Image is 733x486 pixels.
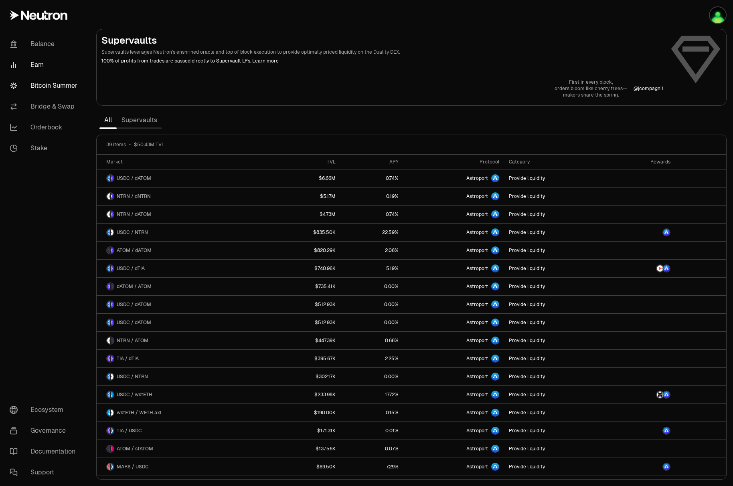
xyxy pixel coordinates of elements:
img: USDC Logo [107,373,110,380]
img: wstETH Logo [107,409,110,416]
img: Jay Keplr [710,7,726,23]
span: Astroport [466,355,488,362]
a: Astroport [403,314,504,331]
a: Provide liquidity [504,314,608,331]
a: Astroport [403,458,504,476]
a: $835.50K [268,224,341,241]
span: $50.43M TVL [134,141,164,148]
a: 0.00% [340,296,403,313]
span: Astroport [466,428,488,434]
a: Provide liquidity [504,332,608,349]
a: Astroport [403,422,504,440]
span: Astroport [466,301,488,308]
img: ASTRO Logo [663,391,670,398]
a: Astroport [403,296,504,313]
a: Provide liquidity [504,458,608,476]
span: NTRN / dATOM [117,211,151,218]
img: NTRN Logo [111,373,113,380]
a: Learn more [252,58,279,64]
a: USDC LogodATOM LogoUSDC / dATOM [97,296,268,313]
span: USDC / NTRN [117,373,148,380]
a: 0.15% [340,404,403,421]
img: TIA Logo [107,428,110,434]
div: Protocol [408,159,500,165]
a: Astroport [403,224,504,241]
img: dATOM Logo [107,283,110,290]
a: USDC LogodATOM LogoUSDC / dATOM [97,314,268,331]
img: TIA Logo [107,355,110,362]
a: $190.00K [268,404,341,421]
img: dATOM Logo [111,175,113,181]
a: Astroport [403,332,504,349]
span: Astroport [466,319,488,326]
a: 22.59% [340,224,403,241]
img: NTRN Logo [657,265,663,272]
a: $735.41K [268,278,341,295]
img: ATOM Logo [107,247,110,254]
a: Astroport [403,169,504,187]
a: USDC LogoNTRN LogoUSDC / NTRN [97,224,268,241]
img: dATOM Logo [111,301,113,308]
a: Provide liquidity [504,260,608,277]
span: NTRN / ATOM [117,337,148,344]
span: NTRN / dNTRN [117,193,151,200]
span: USDC / dATOM [117,175,151,181]
a: Earn [3,54,87,75]
a: 0.00% [340,368,403,385]
span: Astroport [466,337,488,344]
img: USDC Logo [107,301,110,308]
a: $740.96K [268,260,341,277]
img: dATOM Logo [111,211,113,218]
img: USDC Logo [107,265,110,272]
p: 100% of profits from trades are passed directly to Supervault LPs. [101,57,664,65]
a: $302.17K [268,368,341,385]
a: First in every block,orders bloom like cherry trees—makers share the spring. [555,79,627,98]
a: wstETH LogoWETH.axl LogowstETH / WETH.axl [97,404,268,421]
img: AXL Logo [657,391,663,398]
a: $89.50K [268,458,341,476]
span: USDC / dATOM [117,319,151,326]
a: $233.98K [268,386,341,403]
a: $820.29K [268,242,341,259]
a: Provide liquidity [504,422,608,440]
img: stATOM Logo [111,446,113,452]
img: dTIA Logo [111,355,113,362]
img: NTRN Logo [107,337,110,344]
a: Provide liquidity [504,224,608,241]
a: Provide liquidity [504,169,608,187]
a: 0.07% [340,440,403,458]
img: MARS Logo [107,464,110,470]
span: Astroport [466,229,488,236]
a: Astroport [403,404,504,421]
p: First in every block, [555,79,627,85]
a: 7.29% [340,458,403,476]
a: dATOM LogoATOM LogodATOM / ATOM [97,278,268,295]
a: NTRN LogoASTRO Logo [608,260,675,277]
a: $512.93K [268,314,341,331]
img: USDC Logo [107,175,110,181]
a: All [99,112,117,128]
img: USDC Logo [111,464,113,470]
img: WETH.axl Logo [111,409,113,416]
img: ASTRO Logo [663,265,670,272]
img: ATOM Logo [107,446,110,452]
a: 2.25% [340,350,403,367]
p: makers share the spring. [555,92,627,98]
img: USDC Logo [111,428,113,434]
a: NTRN LogodNTRN LogoNTRN / dNTRN [97,188,268,205]
p: Supervaults leverages Neutron's enshrined oracle and top of block execution to provide optimally ... [101,48,664,56]
a: Provide liquidity [504,206,608,223]
img: ASTRO Logo [663,464,670,470]
img: ASTRO Logo [663,229,670,236]
a: NTRN LogodATOM LogoNTRN / dATOM [97,206,268,223]
img: NTRN Logo [107,211,110,218]
a: 2.06% [340,242,403,259]
img: NTRN Logo [111,229,113,236]
span: USDC / dTIA [117,265,145,272]
a: Bridge & Swap [3,96,87,117]
span: Astroport [466,391,488,398]
span: TIA / USDC [117,428,142,434]
a: USDC LogowstETH LogoUSDC / wstETH [97,386,268,403]
span: USDC / wstETH [117,391,152,398]
a: Provide liquidity [504,296,608,313]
